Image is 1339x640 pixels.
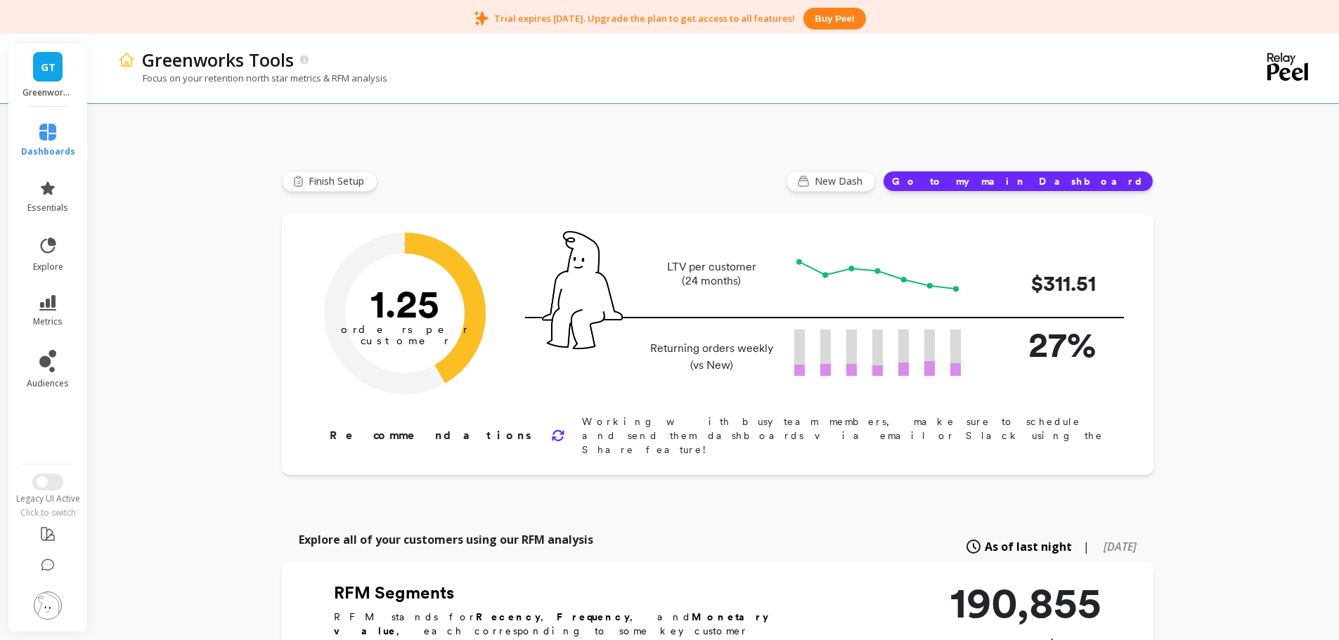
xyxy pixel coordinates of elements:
[582,414,1108,457] p: Working with busy team members, make sure to schedule and send them dashboards via email or Slack...
[34,592,62,620] img: profile picture
[7,493,89,504] div: Legacy UI Active
[142,48,294,72] p: Greenworks Tools
[118,72,387,84] p: Focus on your retention north star metrics & RFM analysis
[646,340,777,374] p: Returning orders weekly (vs New)
[22,87,74,98] p: Greenworks Tools
[803,8,865,30] button: Buy peel
[370,280,439,327] text: 1.25
[330,427,534,444] p: Recommendations
[1083,538,1089,555] span: |
[815,174,867,188] span: New Dash
[983,268,1096,299] p: $311.51
[118,51,135,68] img: header icon
[299,531,593,548] p: Explore all of your customers using our RFM analysis
[983,318,1096,371] p: 27%
[41,59,56,75] span: GT
[33,261,63,273] span: explore
[27,202,68,214] span: essentials
[32,474,63,490] button: Switch to New UI
[476,611,541,622] b: Recency
[309,174,368,188] span: Finish Setup
[334,582,812,604] h2: RFM Segments
[950,582,1101,624] p: 190,855
[494,12,795,25] p: Trial expires [DATE]. Upgrade the plan to get access to all features!
[341,323,469,336] tspan: orders per
[985,538,1072,555] span: As of last night
[557,611,630,622] b: Frequency
[33,316,63,327] span: metrics
[646,260,777,288] p: LTV per customer (24 months)
[883,171,1153,192] button: Go to my main Dashboard
[7,507,89,518] div: Click to switch
[1104,539,1137,554] span: [DATE]
[542,231,623,349] img: pal seatted on line
[27,378,69,389] span: audiences
[786,171,876,192] button: New Dash
[360,334,449,347] tspan: customer
[282,171,377,192] button: Finish Setup
[21,146,75,157] span: dashboards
